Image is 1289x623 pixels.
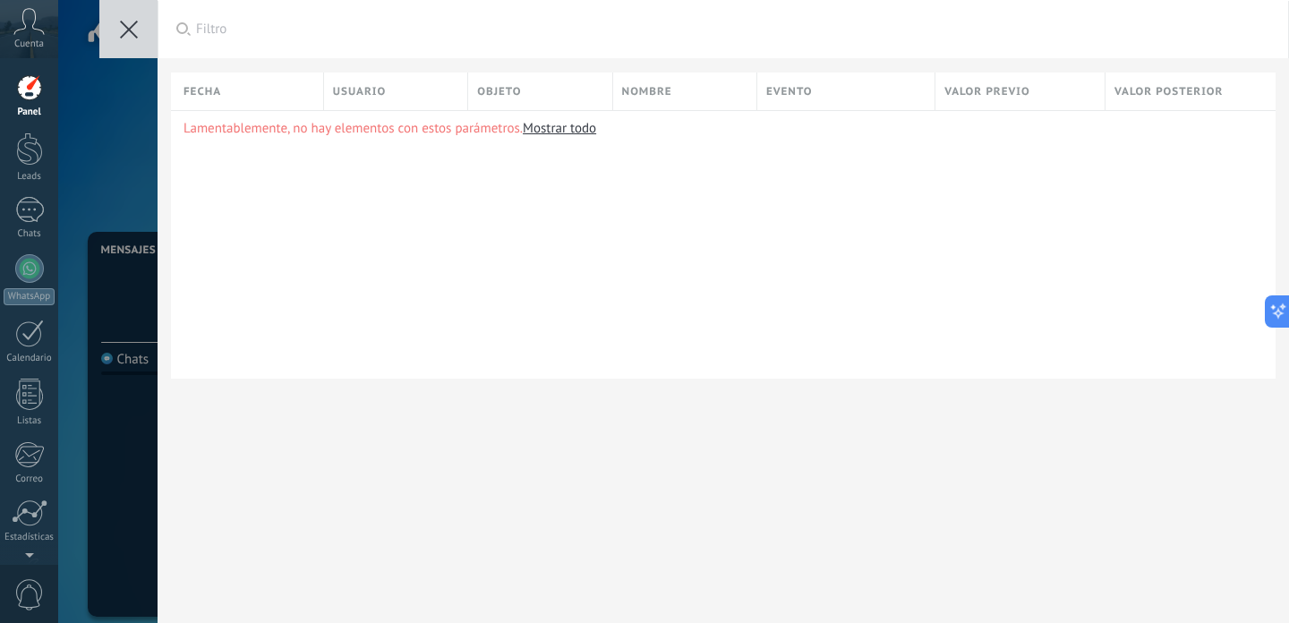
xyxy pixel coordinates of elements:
[184,120,1263,137] p: Lamentablemente, no hay elementos con estos parámetros.
[944,83,1029,100] span: Valor previo
[333,83,386,100] span: Usuario
[4,171,55,183] div: Leads
[1114,83,1223,100] span: Valor posterior
[4,415,55,427] div: Listas
[477,83,521,100] span: Objeto
[523,120,596,137] a: Mostrar todo
[766,83,813,100] span: Evento
[4,107,55,118] div: Panel
[4,532,55,543] div: Estadísticas
[184,83,221,100] span: Fecha
[196,21,1270,38] span: Filtro
[14,38,44,50] span: Cuenta
[622,83,672,100] span: Nombre
[4,353,55,364] div: Calendario
[4,288,55,305] div: WhatsApp
[4,228,55,240] div: Chats
[4,474,55,485] div: Correo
